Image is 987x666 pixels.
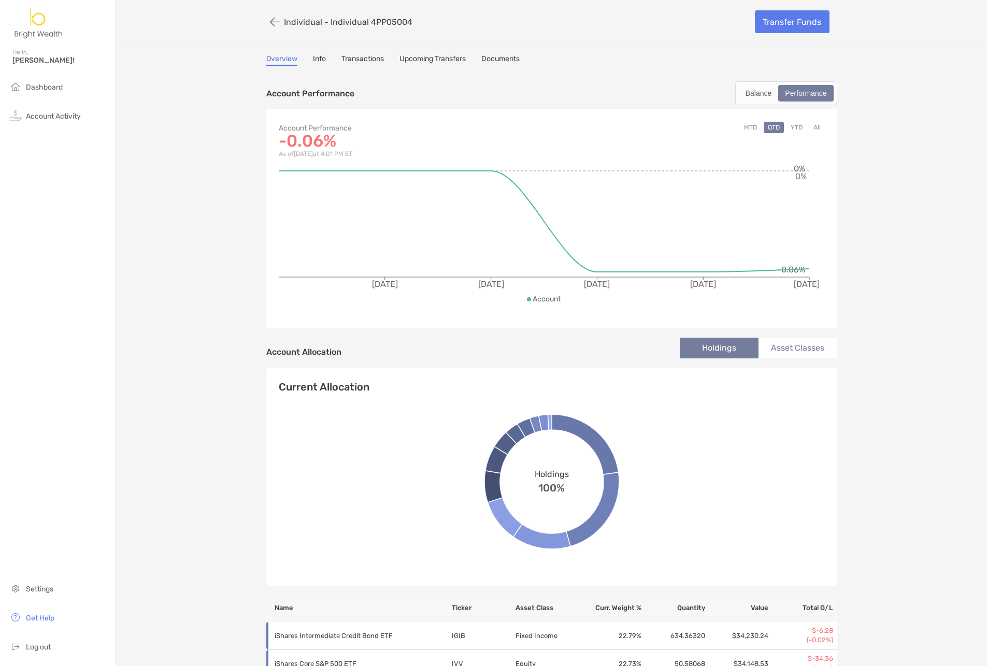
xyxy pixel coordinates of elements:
span: Log out [26,643,51,651]
button: YTD [786,122,807,133]
span: [PERSON_NAME]! [12,56,109,65]
a: Overview [266,54,297,66]
p: $-6.28 [769,626,833,635]
th: Ticker [451,594,515,622]
p: Account Performance [266,87,354,100]
p: Account [533,293,561,306]
p: -0.06% [279,135,552,148]
span: 100% [538,479,565,494]
tspan: [DATE] [371,279,397,289]
p: As of [DATE] at 4:01 PM ET [279,148,552,161]
td: Fixed Income [515,622,579,650]
button: MTD [740,122,761,133]
img: settings icon [9,582,22,595]
a: Transfer Funds [755,10,829,33]
tspan: [DATE] [794,279,820,289]
tspan: -0.06% [777,265,805,274]
span: Holdings [535,469,569,479]
button: All [809,122,825,133]
span: Get Help [26,614,54,622]
span: Dashboard [26,83,63,92]
td: 634.36320 [642,622,706,650]
span: Account Activity [26,112,81,121]
tspan: [DATE] [478,279,504,289]
div: Performance [779,86,832,100]
p: Individual - Individual 4PP05004 [284,17,412,27]
img: Zoe Logo [12,4,65,41]
tspan: [DATE] [584,279,610,289]
td: 22.79 % [578,622,642,650]
p: (-0.02%) [769,635,833,645]
button: QTD [764,122,784,133]
a: Documents [481,54,520,66]
td: IGIB [451,622,515,650]
a: Transactions [341,54,384,66]
th: Quantity [642,594,706,622]
img: logout icon [9,640,22,653]
span: Settings [26,585,53,593]
a: Upcoming Transfers [399,54,466,66]
li: Asset Classes [759,338,837,358]
th: Curr. Weight % [578,594,642,622]
p: iShares Intermediate Credit Bond ETF [275,629,420,642]
a: Info [313,54,326,66]
p: $-34.36 [769,654,833,663]
li: Holdings [680,338,759,358]
div: Balance [740,86,778,100]
th: Total G/L [769,594,837,622]
img: household icon [9,80,22,93]
tspan: 0% [795,171,807,181]
th: Value [706,594,769,622]
img: get-help icon [9,611,22,624]
h4: Account Allocation [266,347,341,357]
td: $34,230.24 [706,622,769,650]
h4: Current Allocation [279,381,369,393]
tspan: [DATE] [690,279,716,289]
th: Name [266,594,451,622]
p: Account Performance [279,122,552,135]
th: Asset Class [515,594,579,622]
div: segmented control [735,81,837,105]
tspan: 0% [794,164,805,173]
img: activity icon [9,109,22,122]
